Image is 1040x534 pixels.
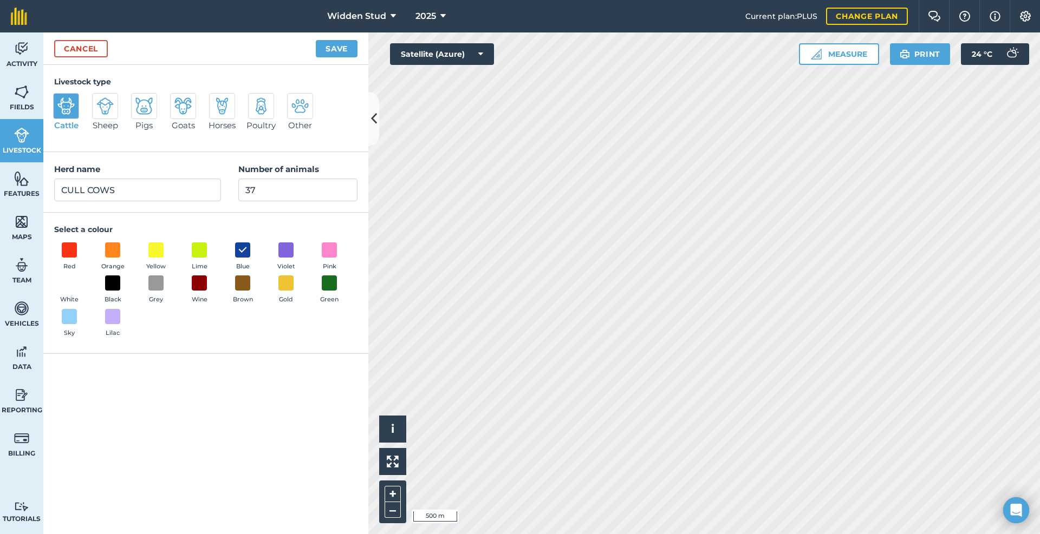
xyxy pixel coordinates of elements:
[385,486,401,502] button: +
[54,225,113,234] strong: Select a colour
[146,262,166,272] span: Yellow
[97,275,128,305] button: Black
[958,11,971,22] img: A question mark icon
[97,242,128,272] button: Orange
[60,295,79,305] span: White
[900,48,910,61] img: svg+xml;base64,PHN2ZyB4bWxucz0iaHR0cDovL3d3dy53My5vcmcvMjAwMC9zdmciIHdpZHRoPSIxOSIgaGVpZ2h0PSIyNC...
[14,214,29,230] img: svg+xml;base64,PHN2ZyB4bWxucz0iaHR0cDovL3d3dy53My5vcmcvMjAwMC9zdmciIHdpZHRoPSI1NiIgaGVpZ2h0PSI2MC...
[320,295,339,305] span: Green
[106,328,120,338] span: Lilac
[387,456,399,467] img: Four arrows, one pointing top left, one top right, one bottom right and the last bottom left
[14,127,29,143] img: svg+xml;base64,PD94bWwgdmVyc2lvbj0iMS4wIiBlbmNvZGluZz0idXRmLTgiPz4KPCEtLSBHZW5lcmF0b3I6IEFkb2JlIE...
[390,43,494,65] button: Satellite (Azure)
[97,309,128,338] button: Lilac
[54,40,108,57] a: Cancel
[291,97,309,115] img: svg+xml;base64,PD94bWwgdmVyc2lvbj0iMS4wIiBlbmNvZGluZz0idXRmLTgiPz4KPCEtLSBHZW5lcmF0b3I6IEFkb2JlIE...
[54,275,84,305] button: White
[826,8,908,25] a: Change plan
[57,97,75,115] img: svg+xml;base64,PD94bWwgdmVyc2lvbj0iMS4wIiBlbmNvZGluZz0idXRmLTgiPz4KPCEtLSBHZW5lcmF0b3I6IEFkb2JlIE...
[1019,11,1032,22] img: A cog icon
[238,164,319,174] strong: Number of animals
[141,275,171,305] button: Grey
[233,295,253,305] span: Brown
[745,10,817,22] span: Current plan : PLUS
[327,10,386,23] span: Widden Stud
[135,97,153,115] img: svg+xml;base64,PD94bWwgdmVyc2lvbj0iMS4wIiBlbmNvZGluZz0idXRmLTgiPz4KPCEtLSBHZW5lcmF0b3I6IEFkb2JlIE...
[141,242,171,272] button: Yellow
[54,119,79,132] span: Cattle
[172,119,195,132] span: Goats
[14,344,29,360] img: svg+xml;base64,PD94bWwgdmVyc2lvbj0iMS4wIiBlbmNvZGluZz0idXRmLTgiPz4KPCEtLSBHZW5lcmF0b3I6IEFkb2JlIE...
[227,242,258,272] button: Blue
[799,43,879,65] button: Measure
[385,502,401,518] button: –
[174,97,192,115] img: svg+xml;base64,PD94bWwgdmVyc2lvbj0iMS4wIiBlbmNvZGluZz0idXRmLTgiPz4KPCEtLSBHZW5lcmF0b3I6IEFkb2JlIE...
[14,387,29,403] img: svg+xml;base64,PD94bWwgdmVyc2lvbj0iMS4wIiBlbmNvZGluZz0idXRmLTgiPz4KPCEtLSBHZW5lcmF0b3I6IEFkb2JlIE...
[252,97,270,115] img: svg+xml;base64,PD94bWwgdmVyc2lvbj0iMS4wIiBlbmNvZGluZz0idXRmLTgiPz4KPCEtLSBHZW5lcmF0b3I6IEFkb2JlIE...
[314,275,344,305] button: Green
[316,40,357,57] button: Save
[149,295,163,305] span: Grey
[14,300,29,317] img: svg+xml;base64,PD94bWwgdmVyc2lvbj0iMS4wIiBlbmNvZGluZz0idXRmLTgiPz4KPCEtLSBHZW5lcmF0b3I6IEFkb2JlIE...
[184,275,214,305] button: Wine
[54,309,84,338] button: Sky
[14,84,29,100] img: svg+xml;base64,PHN2ZyB4bWxucz0iaHR0cDovL3d3dy53My5vcmcvMjAwMC9zdmciIHdpZHRoPSI1NiIgaGVpZ2h0PSI2MC...
[379,416,406,443] button: i
[101,262,125,272] span: Orange
[279,295,293,305] span: Gold
[192,262,207,272] span: Lime
[928,11,941,22] img: Two speech bubbles overlapping with the left bubble in the forefront
[271,275,301,305] button: Gold
[277,262,295,272] span: Violet
[11,8,27,25] img: fieldmargin Logo
[14,170,29,187] img: svg+xml;base64,PHN2ZyB4bWxucz0iaHR0cDovL3d3dy53My5vcmcvMjAwMC9zdmciIHdpZHRoPSI1NiIgaGVpZ2h0PSI2MC...
[209,119,236,132] span: Horses
[391,422,394,436] span: i
[54,164,100,174] strong: Herd name
[54,242,84,272] button: Red
[93,119,118,132] span: Sheep
[184,242,214,272] button: Lime
[271,242,301,272] button: Violet
[890,43,951,65] button: Print
[14,41,29,57] img: svg+xml;base64,PD94bWwgdmVyc2lvbj0iMS4wIiBlbmNvZGluZz0idXRmLTgiPz4KPCEtLSBHZW5lcmF0b3I6IEFkb2JlIE...
[14,257,29,273] img: svg+xml;base64,PD94bWwgdmVyc2lvbj0iMS4wIiBlbmNvZGluZz0idXRmLTgiPz4KPCEtLSBHZW5lcmF0b3I6IEFkb2JlIE...
[990,10,1000,23] img: svg+xml;base64,PHN2ZyB4bWxucz0iaHR0cDovL3d3dy53My5vcmcvMjAwMC9zdmciIHdpZHRoPSIxNyIgaGVpZ2h0PSIxNy...
[105,295,121,305] span: Black
[314,242,344,272] button: Pink
[972,43,992,65] span: 24 ° C
[811,49,822,60] img: Ruler icon
[213,97,231,115] img: svg+xml;base64,PD94bWwgdmVyc2lvbj0iMS4wIiBlbmNvZGluZz0idXRmLTgiPz4KPCEtLSBHZW5lcmF0b3I6IEFkb2JlIE...
[1001,43,1023,65] img: svg+xml;base64,PD94bWwgdmVyc2lvbj0iMS4wIiBlbmNvZGluZz0idXRmLTgiPz4KPCEtLSBHZW5lcmF0b3I6IEFkb2JlIE...
[238,243,248,256] img: svg+xml;base64,PHN2ZyB4bWxucz0iaHR0cDovL3d3dy53My5vcmcvMjAwMC9zdmciIHdpZHRoPSIxOCIgaGVpZ2h0PSIyNC...
[246,119,276,132] span: Poultry
[64,328,75,338] span: Sky
[14,502,29,512] img: svg+xml;base64,PD94bWwgdmVyc2lvbj0iMS4wIiBlbmNvZGluZz0idXRmLTgiPz4KPCEtLSBHZW5lcmF0b3I6IEFkb2JlIE...
[323,262,336,272] span: Pink
[135,119,153,132] span: Pigs
[63,262,76,272] span: Red
[961,43,1029,65] button: 24 °C
[236,262,250,272] span: Blue
[192,295,207,305] span: Wine
[54,76,357,88] h4: Livestock type
[96,97,114,115] img: svg+xml;base64,PD94bWwgdmVyc2lvbj0iMS4wIiBlbmNvZGluZz0idXRmLTgiPz4KPCEtLSBHZW5lcmF0b3I6IEFkb2JlIE...
[227,275,258,305] button: Brown
[1003,497,1029,523] div: Open Intercom Messenger
[288,119,312,132] span: Other
[415,10,436,23] span: 2025
[14,430,29,446] img: svg+xml;base64,PD94bWwgdmVyc2lvbj0iMS4wIiBlbmNvZGluZz0idXRmLTgiPz4KPCEtLSBHZW5lcmF0b3I6IEFkb2JlIE...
